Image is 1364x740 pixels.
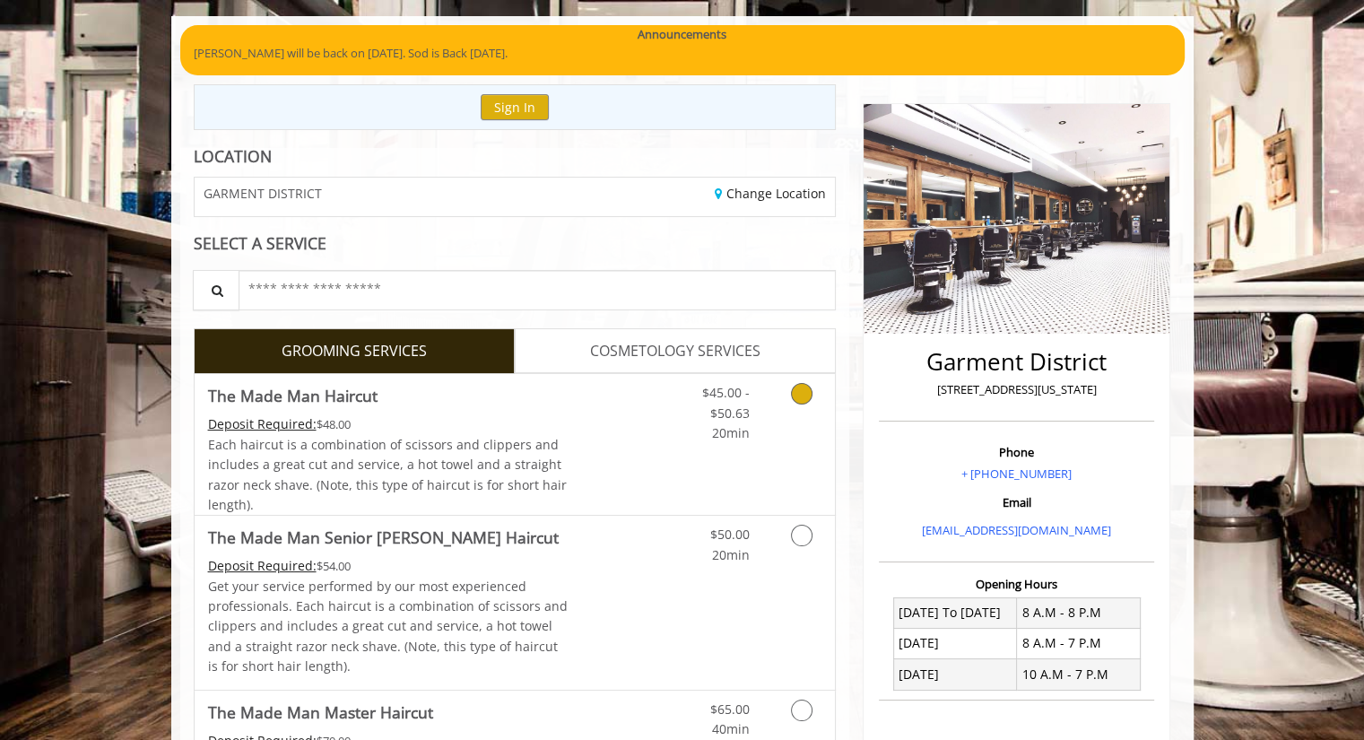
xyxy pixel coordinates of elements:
[883,496,1150,509] h3: Email
[879,578,1154,590] h3: Opening Hours
[208,414,569,434] div: $48.00
[701,384,749,421] span: $45.00 - $50.63
[590,340,760,363] span: COSMETOLOGY SERVICES
[961,466,1072,482] a: + [PHONE_NUMBER]
[208,383,378,408] b: The Made Man Haircut
[711,720,749,737] span: 40min
[709,701,749,718] span: $65.00
[711,546,749,563] span: 20min
[208,700,433,725] b: The Made Man Master Haircut
[481,94,549,120] button: Sign In
[1017,628,1141,658] td: 8 A.M - 7 P.M
[709,526,749,543] span: $50.00
[715,185,826,202] a: Change Location
[208,525,559,550] b: The Made Man Senior [PERSON_NAME] Haircut
[208,557,317,574] span: This service needs some Advance to be paid before we block your appointment
[204,187,322,200] span: GARMENT DISTRICT
[282,340,427,363] span: GROOMING SERVICES
[208,415,317,432] span: This service needs some Advance to be paid before we block your appointment
[638,25,726,44] b: Announcements
[883,380,1150,399] p: [STREET_ADDRESS][US_STATE]
[194,235,837,252] div: SELECT A SERVICE
[194,44,1171,63] p: [PERSON_NAME] will be back on [DATE]. Sod is Back [DATE].
[883,349,1150,375] h2: Garment District
[1017,597,1141,628] td: 8 A.M - 8 P.M
[193,270,239,310] button: Service Search
[711,424,749,441] span: 20min
[893,659,1017,690] td: [DATE]
[883,446,1150,458] h3: Phone
[1017,659,1141,690] td: 10 A.M - 7 P.M
[893,628,1017,658] td: [DATE]
[893,597,1017,628] td: [DATE] To [DATE]
[208,577,569,677] p: Get your service performed by our most experienced professionals. Each haircut is a combination o...
[194,145,272,167] b: LOCATION
[922,522,1111,538] a: [EMAIL_ADDRESS][DOMAIN_NAME]
[208,436,567,513] span: Each haircut is a combination of scissors and clippers and includes a great cut and service, a ho...
[208,556,569,576] div: $54.00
